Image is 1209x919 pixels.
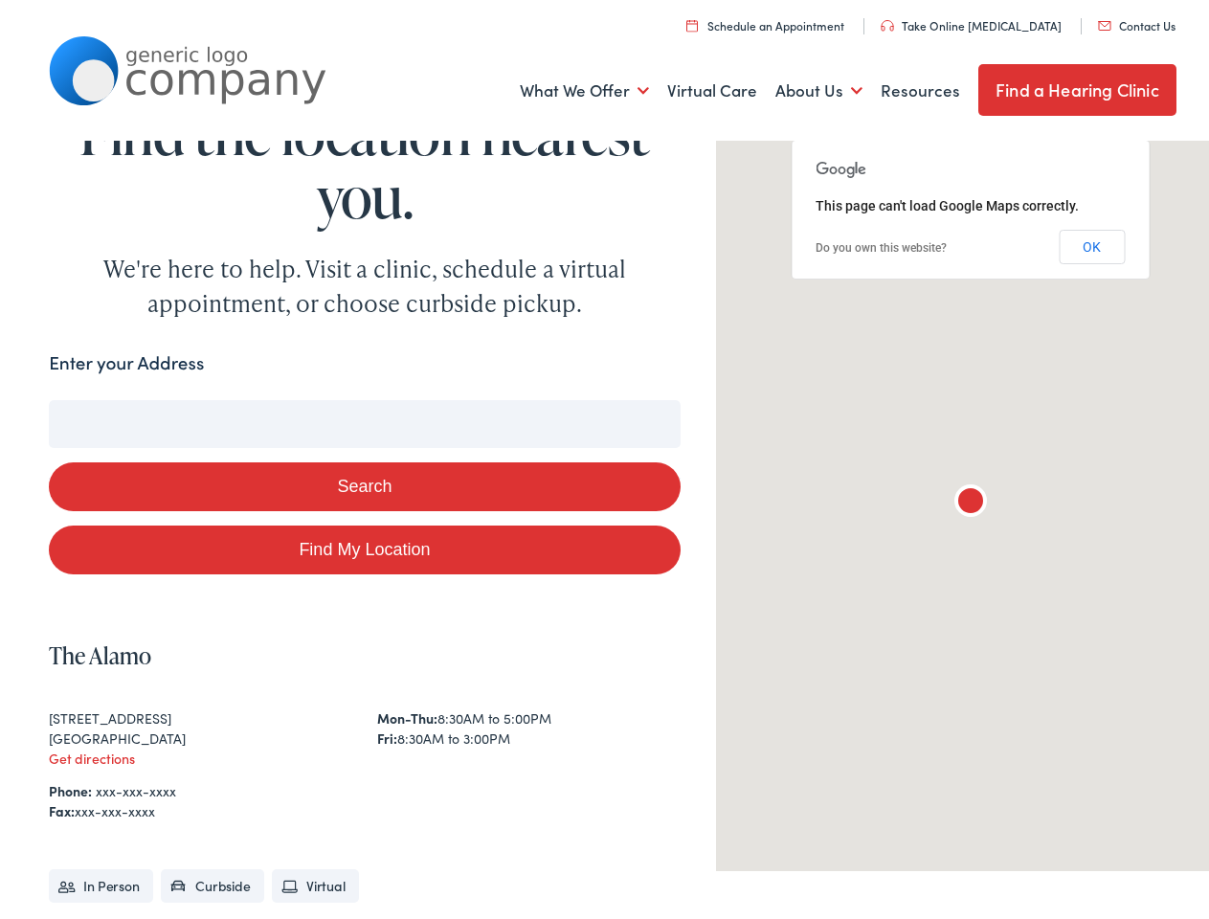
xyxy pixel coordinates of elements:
div: The Alamo [948,475,994,521]
img: utility icon [686,13,698,26]
span: This page can't load Google Maps correctly. [816,192,1079,208]
li: Virtual [272,863,359,897]
div: [GEOGRAPHIC_DATA] [49,723,352,743]
strong: Fax: [49,796,75,815]
a: xxx-xxx-xxxx [96,775,176,795]
div: xxx-xxx-xxxx [49,796,680,816]
a: Do you own this website? [816,235,947,249]
strong: Phone: [49,775,92,795]
button: OK [1059,224,1125,258]
input: Enter your address or zip code [49,394,680,442]
strong: Fri: [377,723,397,742]
a: Virtual Care [667,50,757,121]
strong: Mon-Thu: [377,703,437,722]
label: Enter your Address [49,344,204,371]
li: In Person [49,863,153,897]
div: We're here to help. Visit a clinic, schedule a virtual appointment, or choose curbside pickup. [58,246,671,315]
a: Find My Location [49,520,680,569]
a: Resources [881,50,960,121]
a: About Us [775,50,862,121]
a: Contact Us [1098,11,1175,28]
a: Get directions [49,743,135,762]
li: Curbside [161,863,264,897]
div: 8:30AM to 5:00PM 8:30AM to 3:00PM [377,703,681,743]
h1: Find the location nearest you. [49,96,680,222]
a: Take Online [MEDICAL_DATA] [881,11,1062,28]
img: utility icon [1098,15,1111,25]
a: The Alamo [49,634,151,665]
a: Schedule an Appointment [686,11,844,28]
div: [STREET_ADDRESS] [49,703,352,723]
a: What We Offer [520,50,649,121]
button: Search [49,457,680,505]
img: utility icon [881,14,894,26]
a: Find a Hearing Clinic [978,58,1176,110]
